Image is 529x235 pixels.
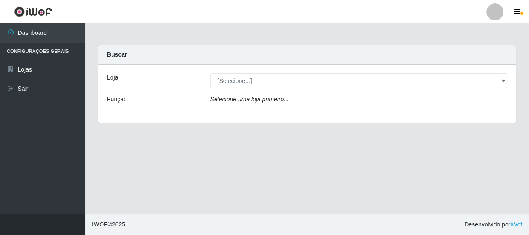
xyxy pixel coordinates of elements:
img: CoreUI Logo [14,6,52,17]
i: Selecione uma loja primeiro... [210,96,289,103]
a: iWof [510,221,522,228]
span: IWOF [92,221,108,228]
span: Desenvolvido por [464,220,522,229]
label: Função [107,95,127,104]
label: Loja [107,73,118,82]
span: © 2025 . [92,220,127,229]
strong: Buscar [107,51,127,58]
